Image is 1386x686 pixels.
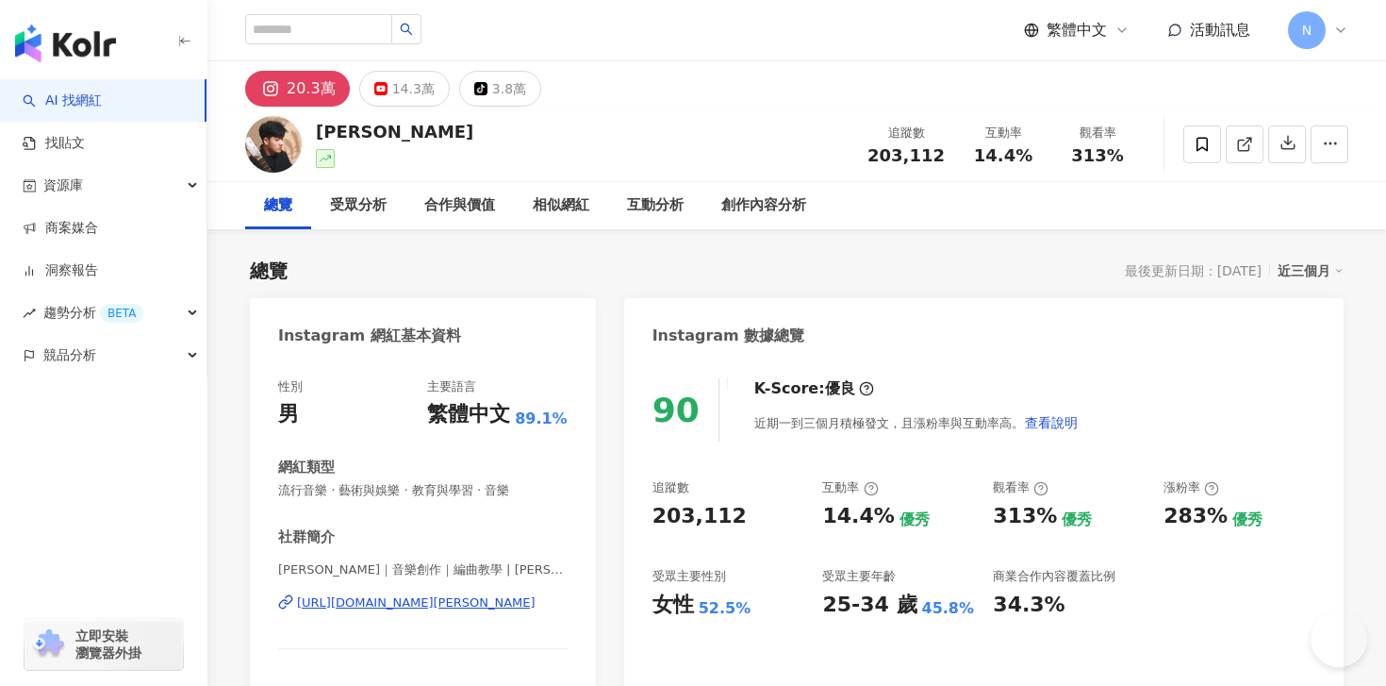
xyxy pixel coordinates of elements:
div: 近三個月 [1278,259,1344,283]
img: KOL Avatar [245,116,302,173]
div: 觀看率 [993,479,1048,496]
span: 313% [1071,146,1124,165]
div: 性別 [278,378,303,395]
div: 漲粉率 [1163,479,1219,496]
div: 社群簡介 [278,527,335,547]
div: 互動率 [967,124,1039,142]
button: 3.8萬 [459,71,541,107]
div: 主要語言 [427,378,476,395]
div: 313% [993,502,1057,531]
div: 創作內容分析 [721,194,806,217]
a: 商案媒合 [23,219,98,238]
div: 20.3萬 [287,75,336,102]
div: 25-34 歲 [822,591,916,620]
div: 繁體中文 [427,400,510,429]
div: 女性 [652,591,694,620]
button: 查看說明 [1024,404,1079,442]
a: [URL][DOMAIN_NAME][PERSON_NAME] [278,594,568,611]
div: BETA [100,304,143,323]
div: 14.4% [822,502,894,531]
div: 受眾主要性別 [652,568,726,585]
div: 受眾主要年齡 [822,568,896,585]
div: 90 [652,391,700,429]
span: 203,112 [867,145,945,165]
span: 查看說明 [1025,415,1078,430]
span: 14.4% [974,146,1032,165]
div: 優良 [825,378,855,399]
div: 觀看率 [1062,124,1133,142]
a: searchAI 找網紅 [23,92,102,110]
span: 競品分析 [43,334,96,376]
span: N [1302,20,1312,41]
div: 優秀 [1062,510,1092,530]
span: 趨勢分析 [43,292,143,334]
div: 總覽 [250,258,288,284]
div: 3.8萬 [492,75,526,102]
div: 網紅類型 [278,458,335,477]
span: [PERSON_NAME]｜音樂創作｜編曲教學 | [PERSON_NAME]._.0308 [278,561,568,578]
button: 20.3萬 [245,71,350,107]
span: rise [23,307,36,320]
button: 14.3萬 [359,71,450,107]
div: 283% [1163,502,1228,531]
div: 52.5% [699,598,751,619]
div: [URL][DOMAIN_NAME][PERSON_NAME] [297,594,536,611]
div: 45.8% [922,598,975,619]
div: Instagram 數據總覽 [652,326,805,346]
div: 受眾分析 [330,194,387,217]
a: chrome extension立即安裝 瀏覽器外掛 [25,619,183,670]
div: 互動分析 [627,194,684,217]
div: 追蹤數 [652,479,689,496]
span: 繁體中文 [1047,20,1107,41]
span: 活動訊息 [1190,21,1250,39]
a: 找貼文 [23,134,85,153]
div: 合作與價值 [424,194,495,217]
div: 商業合作內容覆蓋比例 [993,568,1115,585]
div: 總覽 [264,194,292,217]
a: 洞察報告 [23,261,98,280]
iframe: Help Scout Beacon - Open [1311,611,1367,667]
div: 203,112 [652,502,747,531]
div: 優秀 [1232,510,1262,530]
div: 互動率 [822,479,878,496]
span: 流行音樂 · 藝術與娛樂 · 教育與學習 · 音樂 [278,482,568,499]
div: 14.3萬 [392,75,435,102]
span: 89.1% [515,409,568,429]
div: 優秀 [899,510,930,530]
div: [PERSON_NAME] [316,120,473,143]
div: 最後更新日期：[DATE] [1125,263,1262,278]
div: 近期一到三個月積極發文，且漲粉率與互動率高。 [754,404,1079,442]
div: Instagram 網紅基本資料 [278,326,461,346]
div: K-Score : [754,378,874,399]
img: chrome extension [30,629,67,660]
span: search [400,23,413,36]
div: 34.3% [993,591,1064,620]
div: 相似網紅 [533,194,589,217]
div: 男 [278,400,299,429]
span: 立即安裝 瀏覽器外掛 [75,627,141,661]
img: logo [15,25,116,62]
div: 追蹤數 [867,124,945,142]
span: 資源庫 [43,164,83,207]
